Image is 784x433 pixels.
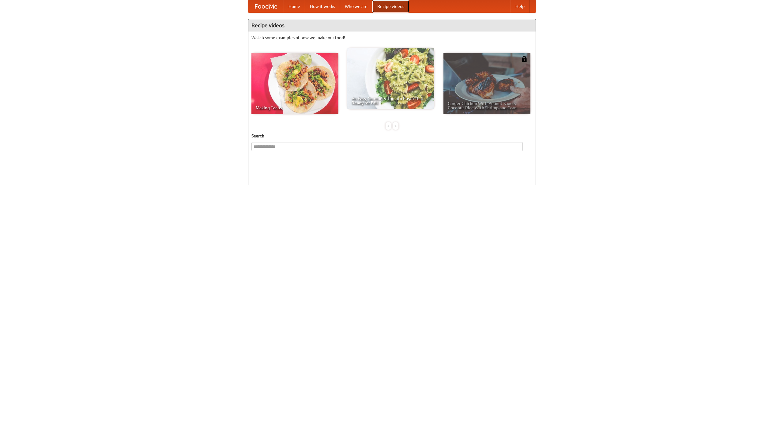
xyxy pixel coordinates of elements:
p: Watch some examples of how we make our food! [251,35,533,41]
a: Who we are [340,0,372,13]
span: Making Tacos [256,106,334,110]
a: Help [511,0,530,13]
h4: Recipe videos [248,19,536,32]
a: Making Tacos [251,53,338,114]
div: » [393,122,398,130]
a: Recipe videos [372,0,409,13]
img: 483408.png [521,56,527,62]
div: « [386,122,391,130]
a: An Easy, Summery Tomato Pasta That's Ready for Fall [347,48,434,109]
a: Home [284,0,305,13]
span: An Easy, Summery Tomato Pasta That's Ready for Fall [352,96,430,105]
a: How it works [305,0,340,13]
h5: Search [251,133,533,139]
a: FoodMe [248,0,284,13]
